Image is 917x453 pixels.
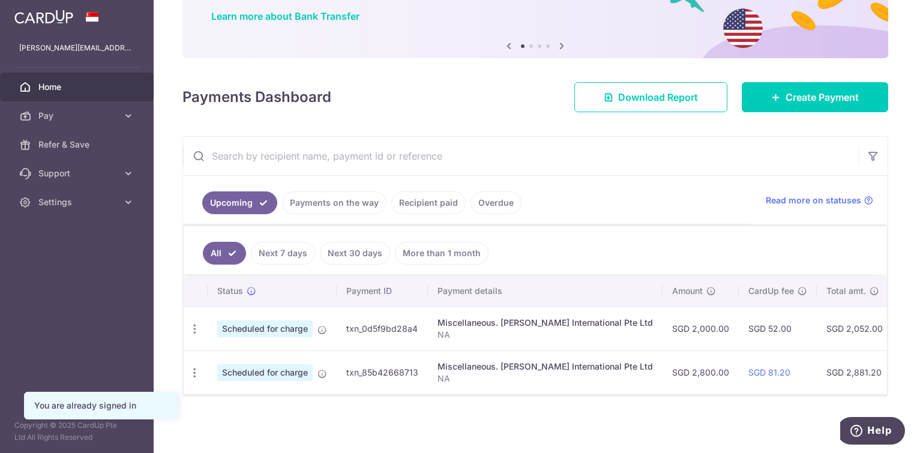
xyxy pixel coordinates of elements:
a: SGD 81.20 [748,367,790,377]
th: Payment ID [337,275,428,307]
img: CardUp [14,10,73,24]
span: Status [217,285,243,297]
a: Overdue [471,191,522,214]
span: Scheduled for charge [217,320,313,337]
a: Payments on the way [282,191,386,214]
span: CardUp fee [748,285,794,297]
span: Support [38,167,118,179]
td: SGD 2,881.20 [817,350,892,394]
span: Refer & Save [38,139,118,151]
td: txn_0d5f9bd28a4 [337,307,428,350]
span: Scheduled for charge [217,364,313,381]
a: More than 1 month [395,242,489,265]
h4: Payments Dashboard [182,86,331,108]
span: Pay [38,110,118,122]
p: NA [437,329,653,341]
td: SGD 52.00 [739,307,817,350]
span: Home [38,81,118,93]
a: Create Payment [742,82,888,112]
a: Next 30 days [320,242,390,265]
a: Learn more about Bank Transfer [211,10,359,22]
a: Recipient paid [391,191,466,214]
td: txn_85b42668713 [337,350,428,394]
th: Payment details [428,275,663,307]
div: Miscellaneous. [PERSON_NAME] International Pte Ltd [437,317,653,329]
p: [PERSON_NAME][EMAIL_ADDRESS][PERSON_NAME][DOMAIN_NAME] [19,42,134,54]
iframe: Opens a widget where you can find more information [840,417,905,447]
span: Settings [38,196,118,208]
span: Amount [672,285,703,297]
div: Miscellaneous. [PERSON_NAME] International Pte Ltd [437,361,653,373]
span: Total amt. [826,285,866,297]
div: You are already signed in [34,400,167,412]
td: SGD 2,800.00 [663,350,739,394]
a: Read more on statuses [766,194,873,206]
td: SGD 2,000.00 [663,307,739,350]
td: SGD 2,052.00 [817,307,892,350]
a: Download Report [574,82,727,112]
a: All [203,242,246,265]
a: Next 7 days [251,242,315,265]
span: Download Report [618,90,698,104]
span: Create Payment [786,90,859,104]
p: NA [437,373,653,385]
input: Search by recipient name, payment id or reference [183,137,859,175]
span: Read more on statuses [766,194,861,206]
a: Upcoming [202,191,277,214]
